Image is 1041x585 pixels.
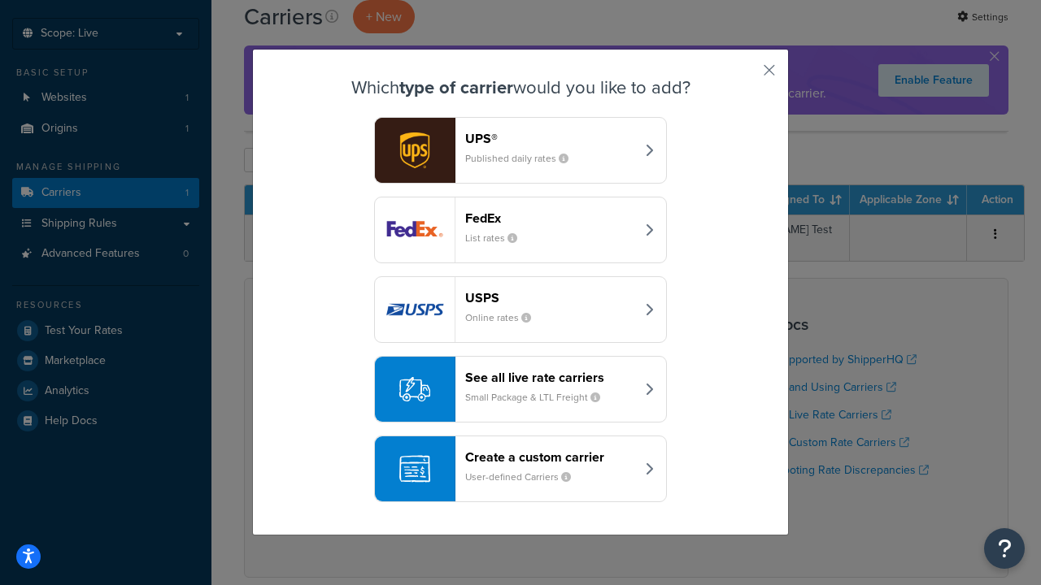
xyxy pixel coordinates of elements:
small: List rates [465,231,530,245]
header: UPS® [465,131,635,146]
button: usps logoUSPSOnline rates [374,276,667,343]
small: Small Package & LTL Freight [465,390,613,405]
small: Published daily rates [465,151,581,166]
header: USPS [465,290,635,305]
img: fedEx logo [375,197,455,262]
header: Create a custom carrier [465,449,635,465]
header: FedEx [465,210,635,226]
button: ups logoUPS®Published daily rates [374,117,667,184]
button: See all live rate carriersSmall Package & LTL Freight [374,356,667,422]
header: See all live rate carriers [465,370,635,385]
button: fedEx logoFedExList rates [374,197,667,263]
img: icon-carrier-custom-c93b8a24.svg [399,453,430,484]
strong: type of carrier [399,74,513,101]
small: User-defined Carriers [465,470,584,484]
img: usps logo [375,277,455,342]
button: Create a custom carrierUser-defined Carriers [374,435,667,502]
small: Online rates [465,310,544,325]
img: icon-carrier-liverate-becf4550.svg [399,374,430,405]
img: ups logo [375,118,455,183]
h3: Which would you like to add? [294,78,747,97]
button: Open Resource Center [984,528,1025,569]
